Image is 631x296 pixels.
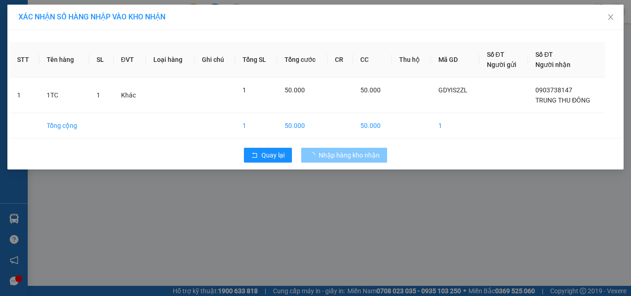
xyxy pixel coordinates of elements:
[146,42,194,78] th: Loại hàng
[18,12,165,21] span: XÁC NHẬN SỐ HÀNG NHẬP VÀO KHO NHẬN
[353,42,392,78] th: CC
[353,113,392,139] td: 50.000
[243,86,246,94] span: 1
[535,51,553,58] span: Số ĐT
[194,42,235,78] th: Ghi chú
[487,61,516,68] span: Người gửi
[10,42,39,78] th: STT
[487,51,504,58] span: Số ĐT
[39,42,89,78] th: Tên hàng
[114,78,146,113] td: Khác
[319,150,380,160] span: Nhập hàng kho nhận
[235,113,277,139] td: 1
[285,86,305,94] span: 50.000
[328,42,353,78] th: CR
[89,42,114,78] th: SL
[535,86,572,94] span: 0903738147
[39,113,89,139] td: Tổng cộng
[114,42,146,78] th: ĐVT
[277,42,328,78] th: Tổng cước
[438,86,467,94] span: GDYIS2ZL
[277,113,328,139] td: 50.000
[97,91,100,99] span: 1
[301,148,387,163] button: Nhập hàng kho nhận
[244,148,292,163] button: rollbackQuay lại
[39,78,89,113] td: 1TC
[10,78,39,113] td: 1
[607,13,614,21] span: close
[535,97,590,104] span: TRUNG THU ĐÔNG
[392,42,431,78] th: Thu hộ
[431,113,479,139] td: 1
[535,61,570,68] span: Người nhận
[598,5,624,30] button: Close
[360,86,381,94] span: 50.000
[309,152,319,158] span: loading
[431,42,479,78] th: Mã GD
[235,42,277,78] th: Tổng SL
[261,150,285,160] span: Quay lại
[251,152,258,159] span: rollback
